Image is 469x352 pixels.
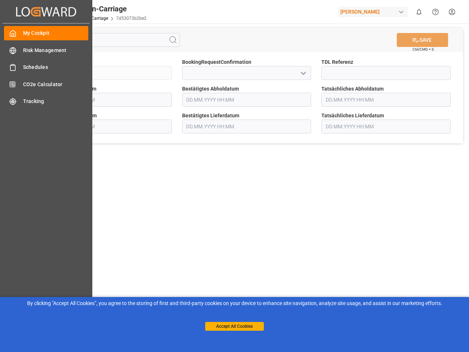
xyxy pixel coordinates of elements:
button: show 0 new notifications [411,4,427,20]
input: DD.MM.YYYY HH:MM [43,120,172,133]
input: DD.MM.YYYY HH:MM [321,120,451,133]
input: Search Fields [34,33,180,47]
input: DD.MM.YYYY HH:MM [43,93,172,107]
span: Tracking [23,98,89,105]
span: Risk Management [23,47,89,54]
a: Schedules [4,60,88,74]
button: Help Center [427,4,444,20]
span: BookingRequestConfirmation [182,58,251,66]
span: TDL Referenz [321,58,353,66]
a: CO2e Calculator [4,77,88,91]
a: My Cockpit [4,26,88,40]
a: Tracking [4,94,88,109]
button: [PERSON_NAME] [337,5,411,19]
a: Risk Management [4,43,88,57]
span: CO2e Calculator [23,81,89,88]
div: [PERSON_NAME] [337,7,408,17]
div: By clicking "Accept All Cookies”, you agree to the storing of first and third-party cookies on yo... [5,300,464,307]
span: Bestätigtes Abholdatum [182,85,239,93]
span: Tatsächliches Abholdatum [321,85,384,93]
input: DD.MM.YYYY HH:MM [182,93,311,107]
button: SAVE [397,33,448,47]
span: Ctrl/CMD + S [413,47,434,52]
span: Bestätigtes Lieferdatum [182,112,239,120]
span: My Cockpit [23,29,89,37]
button: open menu [298,67,309,79]
span: Schedules [23,63,89,71]
input: DD.MM.YYYY HH:MM [321,93,451,107]
input: DD.MM.YYYY HH:MM [182,120,311,133]
span: Tatsächliches Lieferdatum [321,112,384,120]
button: Accept All Cookies [205,322,264,331]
